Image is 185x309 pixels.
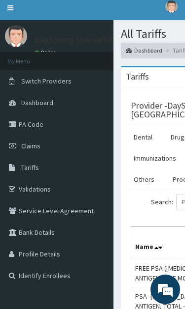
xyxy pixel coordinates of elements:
div: Minimize live chat window [154,5,178,28]
span: Tariffs [21,163,39,172]
span: Dashboard [21,98,53,107]
span: Switch Providers [21,77,72,85]
a: Dashboard [126,46,162,55]
img: User Image [5,25,27,47]
img: d_794563401_company_1708531726252_794563401 [18,49,40,74]
p: DaySpring Specialist Hospital [35,35,148,44]
span: We're online! [53,115,132,215]
a: Online [35,49,58,56]
textarea: Type your message and hit 'Enter' [5,252,180,286]
a: Dental [126,127,160,147]
a: Others [126,169,162,190]
a: Immunizations [126,148,184,169]
img: User Image [165,0,178,13]
div: Chat with us now [51,55,161,68]
span: Claims [21,141,40,150]
h3: Tariffs [126,72,149,81]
